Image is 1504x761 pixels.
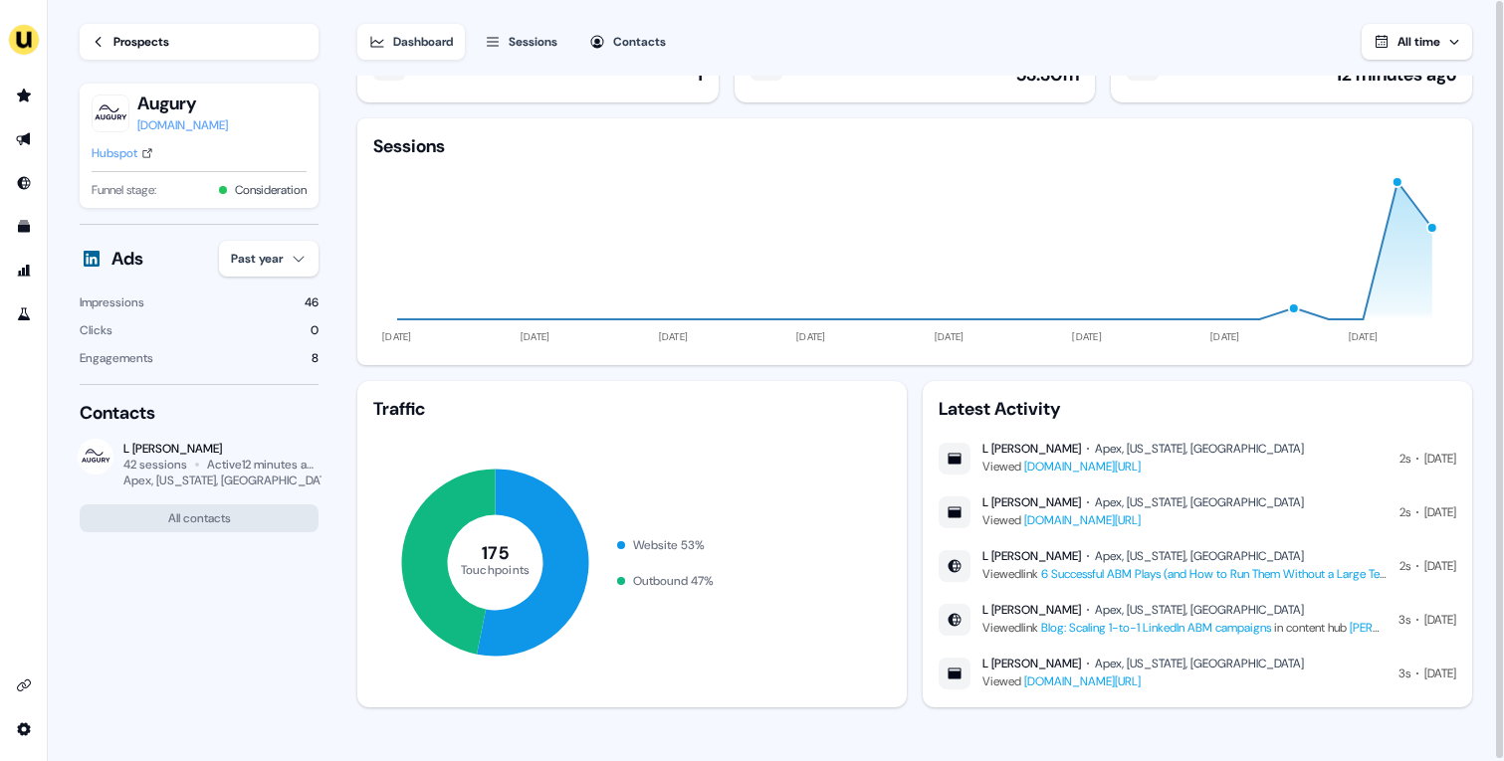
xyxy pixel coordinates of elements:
[235,180,307,200] button: Consideration
[8,669,40,701] a: Go to integrations
[8,713,40,745] a: Go to integrations
[982,510,1304,530] div: Viewed
[473,24,569,60] button: Sessions
[1424,610,1456,630] div: [DATE]
[8,255,40,286] a: Go to attribution
[207,457,319,473] div: Active 12 minutes ago
[1399,449,1410,469] div: 2s
[111,247,143,271] div: Ads
[1210,330,1240,343] tspan: [DATE]
[461,561,531,577] tspan: Touchpoints
[311,320,319,340] div: 0
[92,180,156,200] span: Funnel stage:
[1024,673,1141,689] a: [DOMAIN_NAME][URL]
[982,618,1387,638] div: Viewed link in content hub
[357,24,465,60] button: Dashboard
[982,564,1388,584] div: Viewed link in content hub
[219,241,319,277] button: Past year
[982,602,1081,618] div: L [PERSON_NAME]
[80,401,319,425] div: Contacts
[80,320,112,340] div: Clicks
[521,330,550,343] tspan: [DATE]
[393,32,453,52] div: Dashboard
[80,348,153,368] div: Engagements
[1397,34,1440,50] span: All time
[1424,556,1456,576] div: [DATE]
[982,494,1081,510] div: L [PERSON_NAME]
[8,298,40,330] a: Go to experiments
[1095,441,1304,457] div: Apex, [US_STATE], [GEOGRAPHIC_DATA]
[982,656,1081,671] div: L [PERSON_NAME]
[1350,620,1488,636] a: [PERSON_NAME]-LinkedIn
[8,211,40,243] a: Go to templates
[80,24,319,60] a: Prospects
[1424,664,1456,683] div: [DATE]
[1073,330,1103,343] tspan: [DATE]
[8,80,40,111] a: Go to prospects
[123,441,319,457] div: L [PERSON_NAME]
[373,397,891,421] div: Traffic
[659,330,689,343] tspan: [DATE]
[1095,656,1304,671] div: Apex, [US_STATE], [GEOGRAPHIC_DATA]
[935,330,965,343] tspan: [DATE]
[613,32,666,52] div: Contacts
[123,473,335,488] div: Apex, [US_STATE], [GEOGRAPHIC_DATA]
[939,397,1456,421] div: Latest Activity
[373,134,445,158] div: Sessions
[8,167,40,199] a: Go to Inbound
[1041,566,1399,582] a: 6 Successful ABM Plays (and How to Run Them Without a Large Team)
[1024,512,1141,528] a: [DOMAIN_NAME][URL]
[633,571,714,591] div: Outbound 47 %
[1349,330,1379,343] tspan: [DATE]
[1041,620,1271,636] a: Blog: Scaling 1-to-1 LinkedIn ABM campaigns
[1398,664,1410,683] div: 3s
[982,671,1304,691] div: Viewed
[92,143,153,163] a: Hubspot
[982,548,1081,564] div: L [PERSON_NAME]
[137,92,228,115] button: Augury
[633,535,705,555] div: Website 53 %
[982,457,1304,476] div: Viewed
[482,541,509,565] tspan: 175
[1424,502,1456,522] div: [DATE]
[80,504,319,532] button: All contacts
[1399,556,1410,576] div: 2s
[92,143,137,163] div: Hubspot
[123,457,187,473] div: 42 sessions
[80,292,144,312] div: Impressions
[382,330,412,343] tspan: [DATE]
[796,330,826,343] tspan: [DATE]
[137,115,228,135] a: [DOMAIN_NAME]
[1024,459,1141,475] a: [DOMAIN_NAME][URL]
[577,24,678,60] button: Contacts
[1399,502,1410,522] div: 2s
[113,32,169,52] div: Prospects
[1362,24,1472,60] button: All time
[1398,610,1410,630] div: 3s
[1424,449,1456,469] div: [DATE]
[509,32,557,52] div: Sessions
[8,123,40,155] a: Go to outbound experience
[982,441,1081,457] div: L [PERSON_NAME]
[305,292,319,312] div: 46
[1095,494,1304,510] div: Apex, [US_STATE], [GEOGRAPHIC_DATA]
[312,348,319,368] div: 8
[1095,602,1304,618] div: Apex, [US_STATE], [GEOGRAPHIC_DATA]
[1095,548,1304,564] div: Apex, [US_STATE], [GEOGRAPHIC_DATA]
